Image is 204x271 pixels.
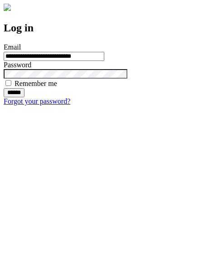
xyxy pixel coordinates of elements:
a: Forgot your password? [4,97,70,105]
img: logo-4e3dc11c47720685a147b03b5a06dd966a58ff35d612b21f08c02c0306f2b779.png [4,4,11,11]
h2: Log in [4,22,200,34]
label: Email [4,43,21,51]
label: Remember me [15,80,57,87]
label: Password [4,61,31,69]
